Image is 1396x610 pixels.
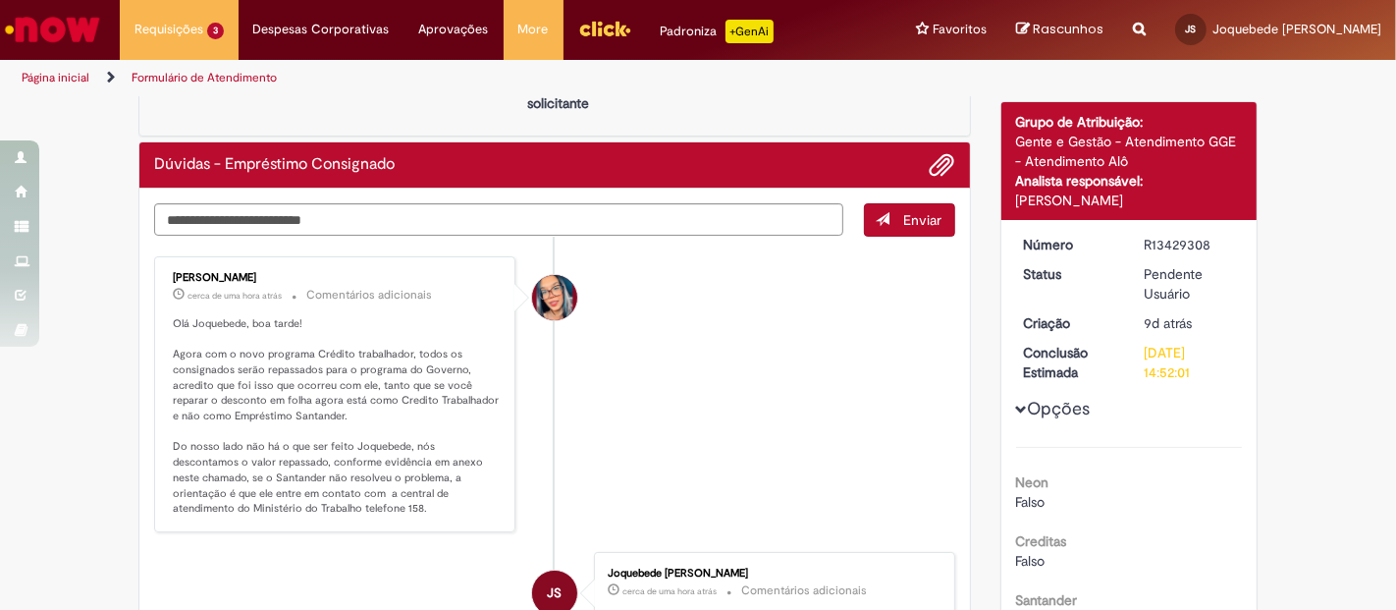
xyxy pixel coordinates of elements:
[1009,235,1130,254] dt: Número
[622,585,717,597] time: 28/08/2025 14:01:37
[1016,171,1243,191] div: Analista responsável:
[1186,23,1197,35] span: JS
[1016,112,1243,132] div: Grupo de Atribuição:
[188,290,282,302] span: cerca de uma hora atrás
[1009,343,1130,382] dt: Conclusão Estimada
[188,290,282,302] time: 28/08/2025 14:09:44
[1144,314,1192,332] time: 19/08/2025 15:37:15
[1016,493,1046,511] span: Falso
[622,585,717,597] span: cerca de uma hora atrás
[1144,314,1192,332] span: 9d atrás
[253,20,390,39] span: Despesas Corporativas
[1016,21,1103,39] a: Rascunhos
[207,23,224,39] span: 3
[15,60,916,96] ul: Trilhas de página
[1016,132,1243,171] div: Gente e Gestão - Atendimento GGE - Atendimento Alô
[1009,313,1130,333] dt: Criação
[608,568,935,580] div: Joquebede [PERSON_NAME]
[904,211,942,229] span: Enviar
[933,20,987,39] span: Favoritos
[1016,191,1243,210] div: [PERSON_NAME]
[134,20,203,39] span: Requisições
[864,203,955,237] button: Enviar
[725,20,774,43] p: +GenAi
[578,14,631,43] img: click_logo_yellow_360x200.png
[532,275,577,320] div: Maira Priscila Da Silva Arnaldo
[173,316,500,517] p: Olá Joquebede, boa tarde! Agora com o novo programa Crédito trabalhador, todos os consignados ser...
[1212,21,1381,37] span: Joquebede [PERSON_NAME]
[154,156,395,174] h2: Dúvidas - Empréstimo Consignado Histórico de tíquete
[2,10,103,49] img: ServiceNow
[306,287,432,304] small: Comentários adicionais
[1009,264,1130,284] dt: Status
[22,70,89,85] a: Página inicial
[154,203,843,236] textarea: Digite sua mensagem aqui...
[1144,264,1235,304] div: Pendente Usuário
[518,20,549,39] span: More
[930,152,955,178] button: Adicionar anexos
[1016,591,1078,609] b: Santander
[741,582,867,599] small: Comentários adicionais
[132,70,277,85] a: Formulário de Atendimento
[1016,532,1067,550] b: Creditas
[1016,552,1046,570] span: Falso
[1144,343,1235,382] div: [DATE] 14:52:01
[419,20,489,39] span: Aprovações
[1033,20,1103,38] span: Rascunhos
[661,20,774,43] div: Padroniza
[1016,473,1049,491] b: Neon
[1144,313,1235,333] div: 19/08/2025 15:37:15
[173,272,500,284] div: [PERSON_NAME]
[1144,235,1235,254] div: R13429308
